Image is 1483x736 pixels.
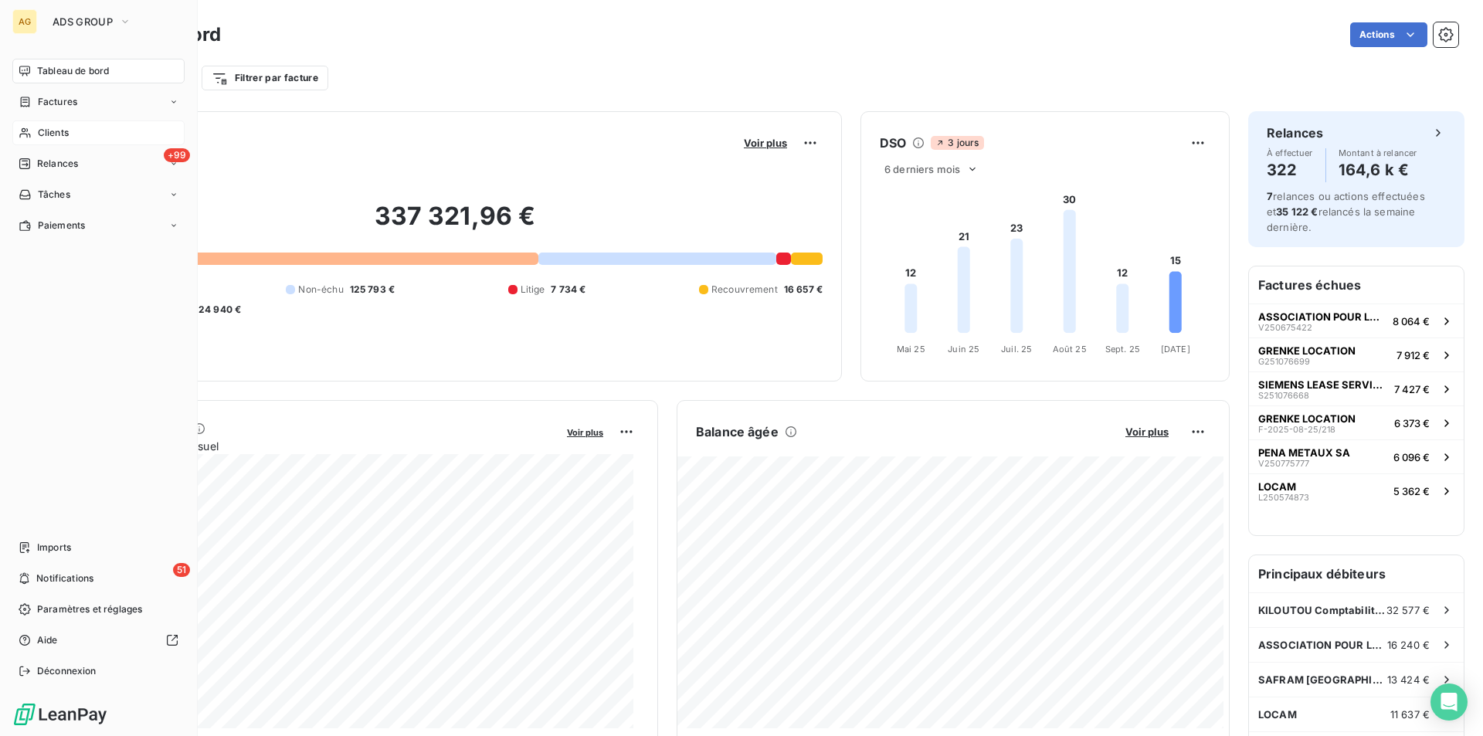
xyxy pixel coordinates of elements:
[12,628,185,653] a: Aide
[1258,378,1388,391] span: SIEMENS LEASE SERVICES
[1387,673,1430,686] span: 13 424 €
[87,201,823,247] h2: 337 321,96 €
[948,344,979,354] tspan: Juin 25
[1258,639,1387,651] span: ASSOCIATION POUR LA FORMATION ET L'ENSEIGNEMENT EN [GEOGRAPHIC_DATA] DE LA CHIROPRACTIQUE (A.F.E....
[1258,310,1386,323] span: ASSOCIATION POUR LA FORMATION ET L'ENSEIGNEMENT EN [GEOGRAPHIC_DATA] DE LA CHIROPRACTIQUE (A.F.E....
[1258,344,1356,357] span: GRENKE LOCATION
[1258,391,1309,400] span: S251076668
[1394,383,1430,395] span: 7 427 €
[38,219,85,232] span: Paiements
[1258,708,1297,721] span: LOCAM
[1258,493,1309,502] span: L250574873
[194,303,241,317] span: -24 940 €
[37,541,71,555] span: Imports
[567,427,603,438] span: Voir plus
[350,283,395,297] span: 125 793 €
[1390,708,1430,721] span: 11 637 €
[1258,480,1296,493] span: LOCAM
[1276,205,1318,218] span: 35 122 €
[1258,412,1356,425] span: GRENKE LOCATION
[202,66,328,90] button: Filtrer par facture
[880,134,906,152] h6: DSO
[1258,459,1309,468] span: V250775777
[37,157,78,171] span: Relances
[37,602,142,616] span: Paramètres et réglages
[1339,158,1417,182] h4: 164,6 k €
[1125,426,1169,438] span: Voir plus
[1393,315,1430,327] span: 8 064 €
[551,283,585,297] span: 7 734 €
[37,664,97,678] span: Déconnexion
[12,9,37,34] div: AG
[173,563,190,577] span: 51
[897,344,925,354] tspan: Mai 25
[36,572,93,585] span: Notifications
[1396,349,1430,361] span: 7 912 €
[1258,425,1335,434] span: F-2025-08-25/218
[1258,323,1312,332] span: V250675422
[1258,604,1386,616] span: KILOUTOU Comptabilité fournisseur
[1386,604,1430,616] span: 32 577 €
[884,163,960,175] span: 6 derniers mois
[12,702,108,727] img: Logo LeanPay
[739,136,792,150] button: Voir plus
[1249,405,1464,439] button: GRENKE LOCATIONF-2025-08-25/2186 373 €
[1249,555,1464,592] h6: Principaux débiteurs
[164,148,190,162] span: +99
[1001,344,1032,354] tspan: Juil. 25
[1393,451,1430,463] span: 6 096 €
[37,633,58,647] span: Aide
[1258,357,1310,366] span: G251076699
[1258,673,1387,686] span: SAFRAM [GEOGRAPHIC_DATA]
[784,283,823,297] span: 16 657 €
[696,422,779,441] h6: Balance âgée
[1161,344,1190,354] tspan: [DATE]
[1105,344,1140,354] tspan: Sept. 25
[298,283,343,297] span: Non-échu
[1249,473,1464,507] button: LOCAML2505748735 362 €
[38,95,77,109] span: Factures
[53,15,113,28] span: ADS GROUP
[1430,683,1468,721] div: Open Intercom Messenger
[1121,425,1173,439] button: Voir plus
[1053,344,1087,354] tspan: Août 25
[1249,439,1464,473] button: PENA METAUX SAV2507757776 096 €
[38,126,69,140] span: Clients
[744,137,787,149] span: Voir plus
[1267,190,1425,233] span: relances ou actions effectuées et relancés la semaine dernière.
[1350,22,1427,47] button: Actions
[1339,148,1417,158] span: Montant à relancer
[931,136,983,150] span: 3 jours
[1394,417,1430,429] span: 6 373 €
[1267,190,1273,202] span: 7
[37,64,109,78] span: Tableau de bord
[38,188,70,202] span: Tâches
[1393,485,1430,497] span: 5 362 €
[1267,148,1313,158] span: À effectuer
[87,438,556,454] span: Chiffre d'affaires mensuel
[711,283,778,297] span: Recouvrement
[1267,158,1313,182] h4: 322
[1249,266,1464,304] h6: Factures échues
[1249,371,1464,405] button: SIEMENS LEASE SERVICESS2510766687 427 €
[1387,639,1430,651] span: 16 240 €
[1267,124,1323,142] h6: Relances
[521,283,545,297] span: Litige
[562,425,608,439] button: Voir plus
[1249,337,1464,371] button: GRENKE LOCATIONG2510766997 912 €
[1258,446,1350,459] span: PENA METAUX SA
[1249,304,1464,337] button: ASSOCIATION POUR LA FORMATION ET L'ENSEIGNEMENT EN [GEOGRAPHIC_DATA] DE LA CHIROPRACTIQUE (A.F.E....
